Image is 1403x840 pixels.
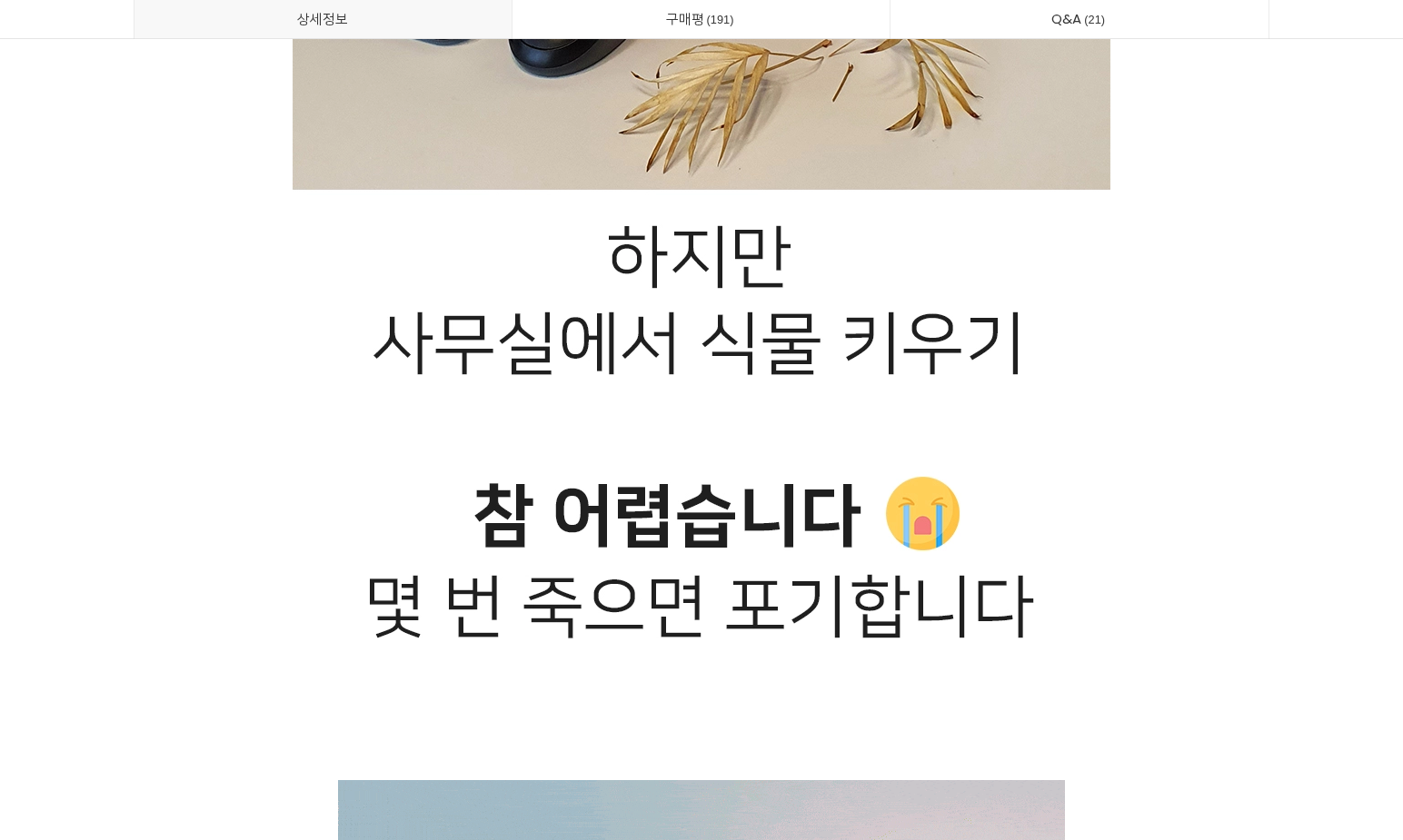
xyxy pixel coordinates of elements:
[234,576,349,621] a: 설정
[281,603,303,618] span: 설정
[5,576,120,621] a: 홈
[166,604,188,618] span: 대화
[120,576,234,621] a: 대화
[1081,10,1108,29] span: 21
[57,603,68,618] span: 홈
[704,10,737,29] span: 191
